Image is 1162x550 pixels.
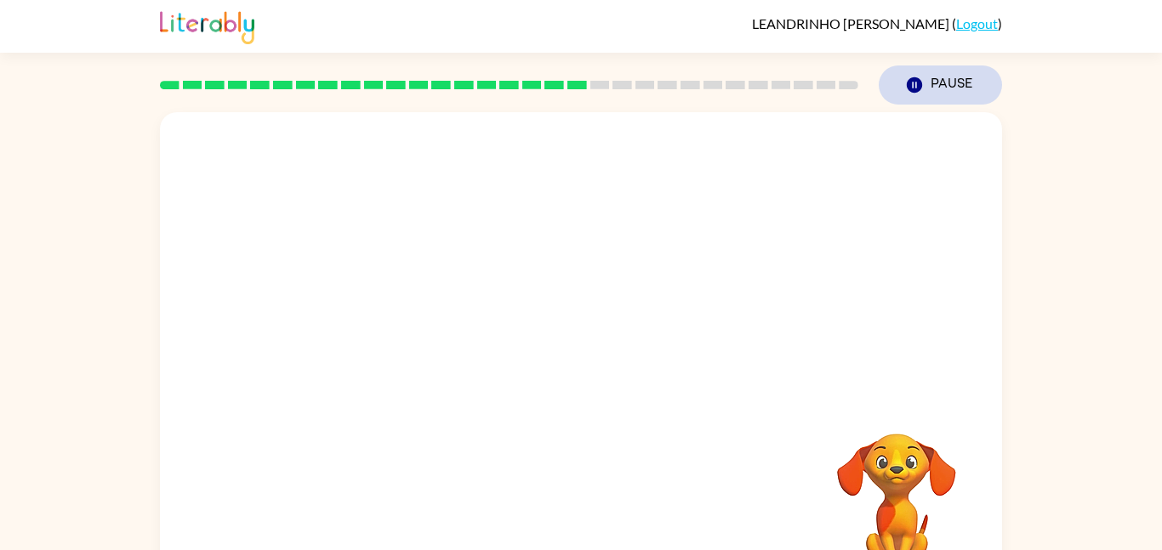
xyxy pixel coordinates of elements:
img: Literably [160,7,254,44]
div: ( ) [752,15,1002,31]
a: Logout [956,15,998,31]
button: Pause [879,65,1002,105]
span: LEANDRINHO [PERSON_NAME] [752,15,952,31]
